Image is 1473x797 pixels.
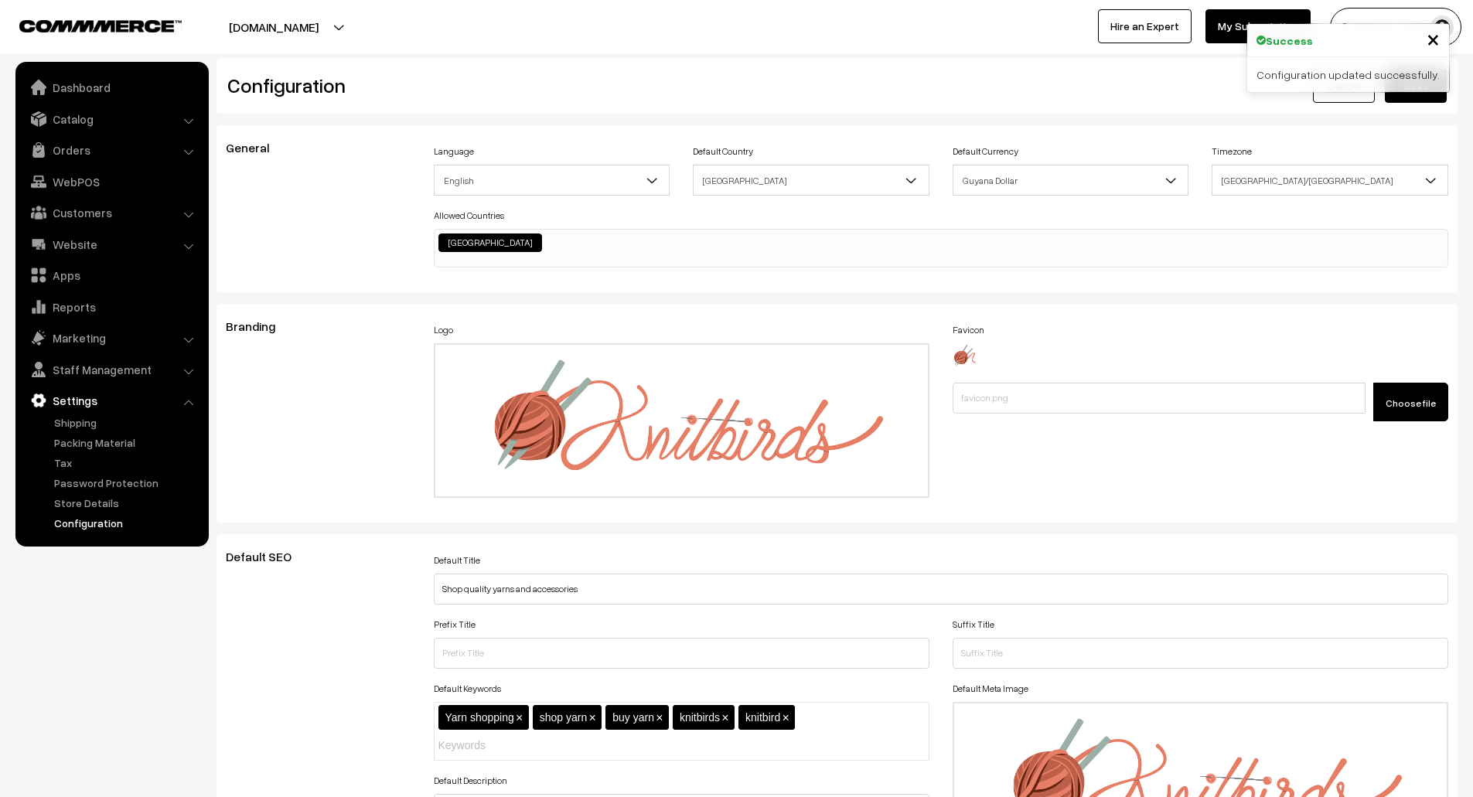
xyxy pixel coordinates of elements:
[50,414,203,431] a: Shipping
[953,638,1448,669] input: Suffix Title
[50,515,203,531] a: Configuration
[953,323,984,337] label: Favicon
[434,165,670,196] span: English
[19,230,203,258] a: Website
[953,682,1028,696] label: Default Meta Image
[693,145,753,158] label: Default Country
[953,383,1366,414] input: favicon.png
[1212,167,1447,194] span: Asia/Kolkata
[589,711,596,724] span: ×
[50,434,203,451] a: Packing Material
[612,711,654,724] span: buy yarn
[226,549,310,564] span: Default SEO
[438,233,542,252] li: India
[434,553,480,567] label: Default Title
[1330,8,1461,46] button: [PERSON_NAME]…
[1205,9,1311,43] a: My Subscription
[226,140,288,155] span: General
[19,324,203,352] a: Marketing
[227,73,826,97] h2: Configuration
[19,168,203,196] a: WebPOS
[953,145,1018,158] label: Default Currency
[1247,57,1449,92] div: Configuration updated successfully.
[680,711,720,724] span: knitbirds
[445,711,514,724] span: Yarn shopping
[19,199,203,226] a: Customers
[1427,27,1440,50] button: Close
[434,574,1449,605] input: Title
[19,356,203,383] a: Staff Management
[226,318,294,334] span: Branding
[656,711,663,724] span: ×
[953,343,976,367] img: 16985124609521favicon.png
[19,387,203,414] a: Settings
[1386,397,1436,409] span: Choose file
[693,165,929,196] span: India
[50,475,203,491] a: Password Protection
[745,711,780,724] span: knitbird
[1098,9,1192,43] a: Hire an Expert
[1427,24,1440,53] span: ×
[434,774,507,788] label: Default Description
[50,455,203,471] a: Tax
[19,15,155,34] a: COMMMERCE
[19,20,182,32] img: COMMMERCE
[19,261,203,289] a: Apps
[721,711,728,724] span: ×
[782,711,789,724] span: ×
[438,737,574,754] input: Keywords
[434,638,929,669] input: Prefix Title
[1212,165,1448,196] span: Asia/Kolkata
[1266,32,1313,49] strong: Success
[19,136,203,164] a: Orders
[435,167,670,194] span: English
[694,167,929,194] span: India
[953,618,994,632] label: Suffix Title
[434,323,453,337] label: Logo
[1430,15,1454,39] img: user
[19,293,203,321] a: Reports
[540,711,587,724] span: shop yarn
[434,618,476,632] label: Prefix Title
[19,105,203,133] a: Catalog
[434,682,501,696] label: Default Keywords
[953,167,1188,194] span: Guyana Dollar
[516,711,523,724] span: ×
[953,165,1189,196] span: Guyana Dollar
[434,145,474,158] label: Language
[1212,145,1252,158] label: Timezone
[19,73,203,101] a: Dashboard
[434,209,504,223] label: Allowed Countries
[175,8,373,46] button: [DOMAIN_NAME]
[50,495,203,511] a: Store Details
